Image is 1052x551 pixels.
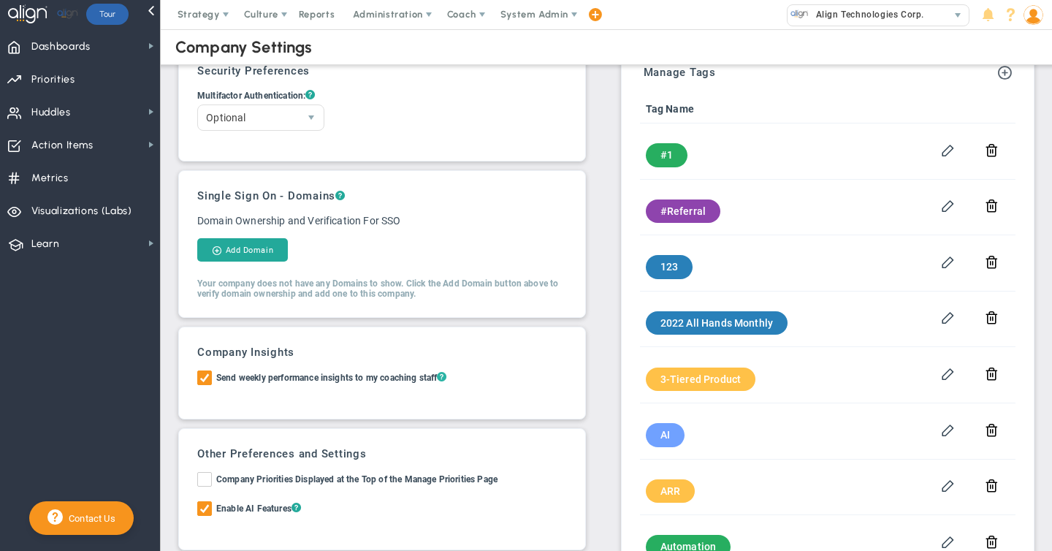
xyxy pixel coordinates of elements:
span: Administration [353,9,422,20]
th: Tag Name [640,95,935,123]
span: Action Items [31,130,94,161]
span: #1 [660,149,673,161]
span: Contact Us [63,513,115,524]
span: Coach [447,9,476,20]
button: Edit Tag [941,534,955,550]
button: Remove Tag [985,478,999,493]
button: Remove Tag [985,142,999,158]
div: Send weekly performance insights to my coaching staff [216,370,447,387]
button: Remove Tag [985,366,999,381]
button: Edit Tag [941,366,955,381]
span: Strategy [178,9,220,20]
h3: Manage Tags [644,66,716,79]
span: Optional [198,105,299,130]
div: Company Priorities Displayed at the Top of the Manage Priorities Page [216,472,498,489]
img: 10991.Company.photo [790,5,809,23]
button: Edit Tag [941,422,955,438]
button: Add Domain [197,238,288,262]
h5: Your company does not have any Domains to show. Click the Add Domain button above to verify domai... [197,278,567,299]
span: Dashboards [31,31,91,62]
h3: Security Preferences [197,64,567,77]
span: Huddles [31,97,71,128]
button: Edit Tag [941,142,955,158]
span: Align Technologies Corp. [809,5,924,24]
span: Culture [244,9,278,20]
span: select [299,105,324,130]
span: Learn [31,229,59,259]
div: Multifactor Authentication: [197,89,567,103]
p: Domain Ownership and Verification For SSO [197,213,567,228]
span: #Referral [660,205,706,217]
span: 3-Tiered Product [660,373,742,385]
h3: Single Sign On - Domains [197,189,567,202]
span: 123 [660,261,678,273]
button: Edit Tag [941,198,955,213]
div: Enable AI Features [216,501,301,518]
h3: Other Preferences and Settings [197,447,567,460]
img: 50249.Person.photo [1024,5,1043,25]
button: Remove Tag [985,310,999,325]
span: AI [660,429,670,441]
span: Priorities [31,64,75,95]
div: Company Settings [175,37,313,57]
button: Remove Tag [985,198,999,213]
span: System Admin [500,9,568,20]
span: select [948,5,969,26]
button: Edit Tag [941,478,955,493]
span: ARR [660,485,680,497]
h3: Company Insights [197,346,567,359]
button: Edit Tag [941,310,955,325]
span: Metrics [31,163,69,194]
button: Edit Tag [941,254,955,270]
button: Remove Tag [985,254,999,270]
span: 2022 All Hands Monthly [660,317,774,329]
span: Visualizations (Labs) [31,196,132,227]
button: Remove Tag [985,422,999,438]
button: Remove Tag [985,534,999,550]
